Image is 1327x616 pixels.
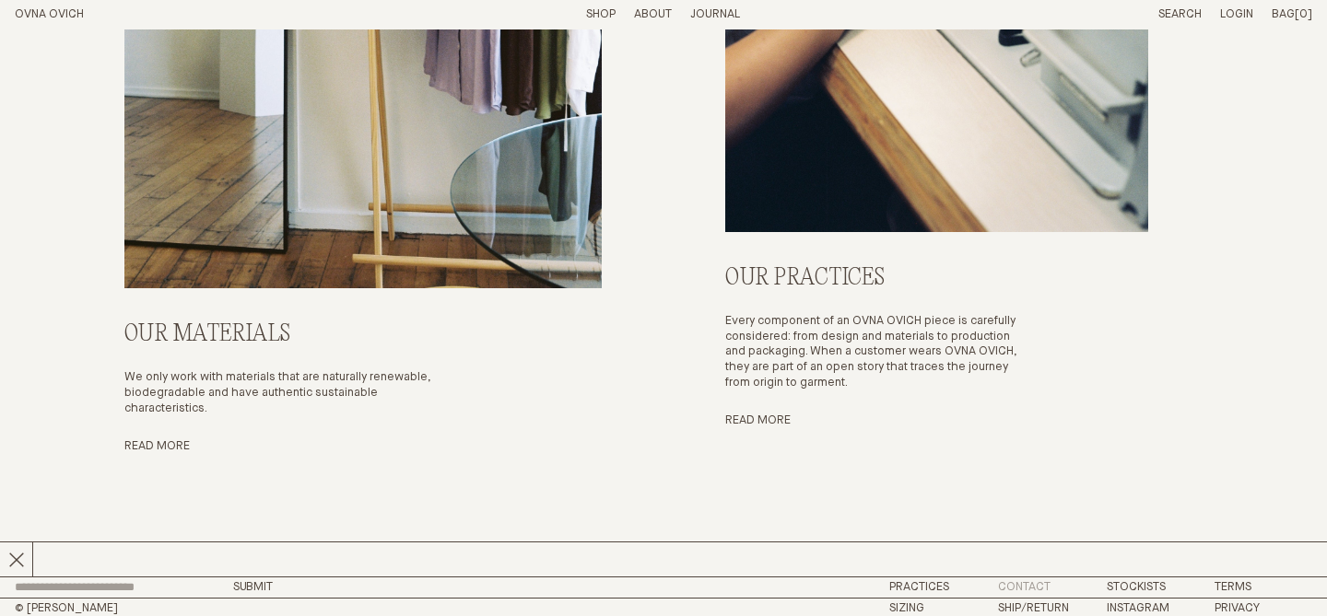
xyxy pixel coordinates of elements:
[1107,602,1169,614] a: Instagram
[998,602,1069,614] a: Ship/Return
[1215,602,1260,614] a: Privacy
[15,602,328,614] h2: © [PERSON_NAME]
[690,8,740,20] a: Journal
[1158,8,1202,20] a: Search
[889,602,924,614] a: Sizing
[725,414,791,426] a: Read More
[233,581,273,593] button: Submit
[889,581,949,593] a: Practices
[124,321,459,348] h2: Our Materials
[1107,581,1166,593] a: Stockists
[124,440,190,452] a: Read More
[1220,8,1253,20] a: Login
[586,8,616,20] a: Shop
[124,370,459,417] p: We only work with materials that are naturally renewable, biodegradable and have authentic sustai...
[725,265,1021,292] h2: Our practices
[634,7,672,23] summary: About
[1272,8,1295,20] span: Bag
[725,314,1021,391] p: Every component of an OVNA OVICH piece is carefully considered: from design and materials to prod...
[15,8,84,20] a: Home
[1215,581,1251,593] a: Terms
[998,581,1051,593] a: Contact
[1295,8,1312,20] span: [0]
